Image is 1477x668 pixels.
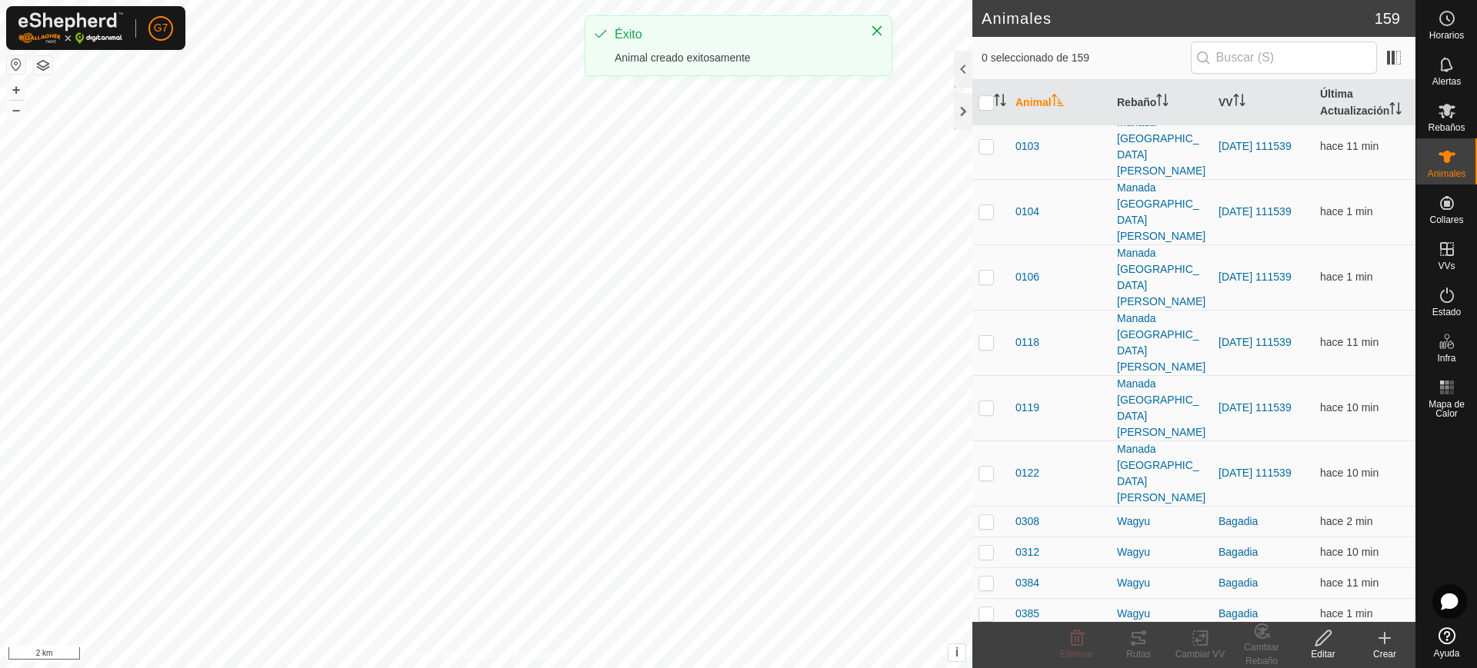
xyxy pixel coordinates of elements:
[154,20,168,36] span: G7
[1219,515,1258,527] a: Bagadia
[1292,647,1354,661] div: Editar
[1015,544,1039,560] span: 0312
[1015,575,1039,591] span: 0384
[514,648,565,662] a: Contáctenos
[1117,544,1206,560] div: Wagyu
[1219,401,1292,414] a: [DATE] 111539
[1434,649,1460,658] span: Ayuda
[1219,546,1258,558] a: Bagadia
[1191,42,1377,74] input: Buscar (S)
[1233,96,1245,108] p-sorticon: Activar para ordenar
[1314,80,1415,126] th: Última Actualización
[1320,467,1379,479] span: 19 ago 2025, 9:02
[1117,513,1206,530] div: Wagyu
[1320,140,1379,152] span: 19 ago 2025, 9:02
[1015,606,1039,622] span: 0385
[1015,204,1039,220] span: 0104
[1060,649,1093,660] span: Eliminar
[1169,647,1231,661] div: Cambiar VV
[1438,261,1455,271] span: VVs
[615,25,855,44] div: Éxito
[1320,401,1379,414] span: 19 ago 2025, 9:03
[1320,271,1372,283] span: 19 ago 2025, 9:11
[949,644,965,661] button: i
[1320,607,1372,620] span: 19 ago 2025, 9:12
[1219,336,1292,348] a: [DATE] 111539
[1117,441,1206,506] div: Manada [GEOGRAPHIC_DATA][PERSON_NAME]
[1212,80,1314,126] th: VV
[1320,577,1379,589] span: 19 ago 2025, 9:02
[1432,77,1461,86] span: Alertas
[1375,7,1400,30] span: 159
[1111,80,1212,126] th: Rebaño
[994,96,1006,108] p-sorticon: Activar para ordenar
[1015,400,1039,416] span: 0119
[1015,513,1039,530] span: 0308
[1117,376,1206,440] div: Manada [GEOGRAPHIC_DATA][PERSON_NAME]
[1117,606,1206,622] div: Wagyu
[1117,575,1206,591] div: Wagyu
[1320,336,1379,348] span: 19 ago 2025, 9:02
[1108,647,1169,661] div: Rutas
[1009,80,1111,126] th: Animal
[7,55,25,74] button: Restablecer Mapa
[7,81,25,99] button: +
[1320,546,1379,558] span: 19 ago 2025, 9:02
[1437,354,1455,363] span: Infra
[1428,123,1465,132] span: Rebaños
[1219,271,1292,283] a: [DATE] 111539
[18,12,123,44] img: Logo Gallagher
[1416,621,1477,664] a: Ayuda
[1432,307,1461,317] span: Estado
[1052,96,1064,108] p-sorticon: Activar para ordenar
[1429,31,1464,40] span: Horarios
[1389,105,1402,117] p-sorticon: Activar para ordenar
[1219,140,1292,152] a: [DATE] 111539
[7,101,25,119] button: –
[1015,465,1039,481] span: 0122
[982,50,1191,66] span: 0 seleccionado de 159
[1219,607,1258,620] a: Bagadia
[1428,169,1465,178] span: Animales
[1015,269,1039,285] span: 0106
[1219,577,1258,589] a: Bagadia
[866,20,888,42] button: Close
[1354,647,1415,661] div: Crear
[1219,205,1292,218] a: [DATE] 111539
[1117,245,1206,310] div: Manada [GEOGRAPHIC_DATA][PERSON_NAME]
[1156,96,1169,108] p-sorticon: Activar para ordenar
[1015,334,1039,351] span: 0118
[982,9,1375,28] h2: Animales
[1015,138,1039,155] span: 0103
[1117,180,1206,244] div: Manada [GEOGRAPHIC_DATA][PERSON_NAME]
[1320,515,1372,527] span: 19 ago 2025, 9:11
[34,56,52,75] button: Capas del Mapa
[1117,115,1206,179] div: Manada [GEOGRAPHIC_DATA][PERSON_NAME]
[1219,467,1292,479] a: [DATE] 111539
[1117,311,1206,375] div: Manada [GEOGRAPHIC_DATA][PERSON_NAME]
[1320,205,1372,218] span: 19 ago 2025, 9:12
[1231,640,1292,668] div: Cambiar Rebaño
[1420,400,1473,418] span: Mapa de Calor
[1429,215,1463,224] span: Collares
[615,50,855,66] div: Animal creado exitosamente
[955,646,959,659] span: i
[407,648,495,662] a: Política de Privacidad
